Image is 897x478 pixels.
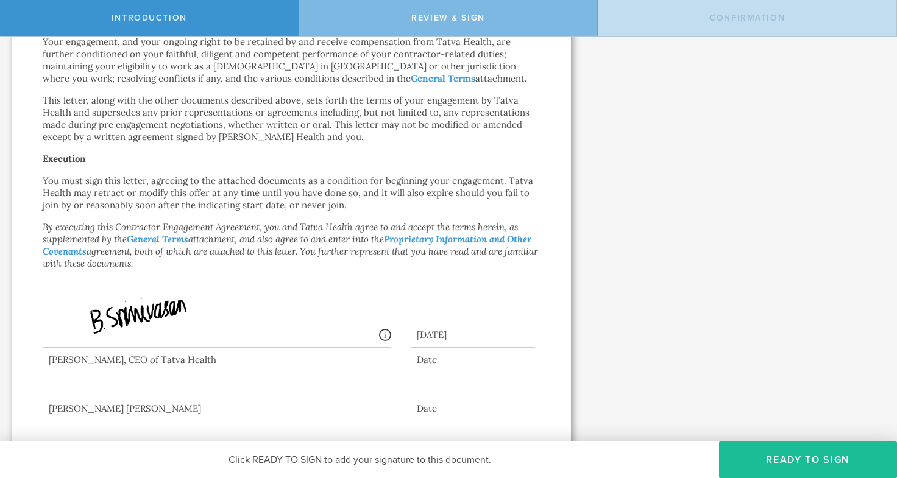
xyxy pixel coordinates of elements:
span: Confirmation [709,13,785,23]
p: This letter, along with the other documents described above, sets forth the terms of your engagem... [43,94,541,143]
span: Review & sign [411,13,485,23]
a: Proprietary Information and Other Covenants [43,233,531,257]
em: By executing this Contractor Engagement Agreement, you and Tatva Health agree to and accept the t... [43,221,538,269]
img: D6lg1aFTEZ95AAAAAElFTkSuQmCC [49,286,284,350]
div: Date [411,402,535,415]
a: General Terms [411,72,475,84]
span: Introduction [112,13,187,23]
button: Ready to Sign [719,441,897,478]
iframe: Chat Widget [836,383,897,441]
div: [PERSON_NAME] [PERSON_NAME] [43,402,391,415]
p: You must sign this letter, agreeing to the attached documents as a condition for beginning your e... [43,175,541,211]
strong: Execution [43,153,86,164]
p: Your engagement, and your ongoing right to be retained by and receive compensation from Tatva Hea... [43,36,541,85]
div: [DATE] [411,317,535,348]
a: General Terms [127,233,188,245]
